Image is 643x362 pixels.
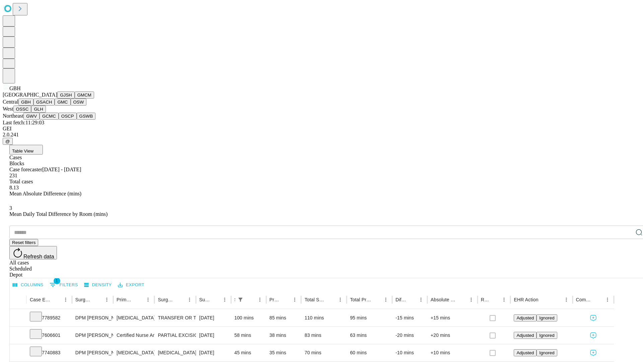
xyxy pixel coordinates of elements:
[539,350,554,355] span: Ignored
[93,295,102,304] button: Sort
[3,132,640,138] div: 2.0.241
[576,297,593,302] div: Comments
[372,295,381,304] button: Sort
[396,297,406,302] div: Difference
[9,145,43,155] button: Table View
[175,295,185,304] button: Sort
[514,332,537,339] button: Adjusted
[431,309,474,326] div: +15 mins
[396,309,424,326] div: -15 mins
[396,327,424,344] div: -20 mins
[134,295,143,304] button: Sort
[77,113,96,120] button: GSWB
[539,295,549,304] button: Sort
[199,297,210,302] div: Surgery Date
[23,254,54,259] span: Refresh data
[407,295,416,304] button: Sort
[55,99,70,106] button: GMC
[185,295,194,304] button: Menu
[255,295,265,304] button: Menu
[3,120,44,125] span: Last fetch: 11:29:03
[5,139,10,144] span: @
[82,280,114,290] button: Density
[537,349,557,356] button: Ignored
[514,314,537,321] button: Adjusted
[13,330,23,342] button: Expand
[158,297,174,302] div: Surgery Name
[234,297,235,302] div: Scheduled In Room Duration
[12,240,35,245] span: Reset filters
[431,297,456,302] div: Absolute Difference
[13,106,31,113] button: OSSC
[158,344,192,361] div: [MEDICAL_DATA] METATARSOPHALANGEAL JOINT
[9,246,57,259] button: Refresh data
[336,295,345,304] button: Menu
[9,205,12,211] span: 3
[9,211,108,217] span: Mean Daily Total Difference by Room (mins)
[290,295,299,304] button: Menu
[539,333,554,338] span: Ignored
[381,295,390,304] button: Menu
[457,295,467,304] button: Sort
[75,327,110,344] div: DPM [PERSON_NAME]
[116,280,146,290] button: Export
[499,295,509,304] button: Menu
[42,167,81,172] span: [DATE] - [DATE]
[270,309,298,326] div: 85 mins
[48,280,80,290] button: Show filters
[514,349,537,356] button: Adjusted
[481,297,490,302] div: Resolved in EHR
[3,126,640,132] div: GEI
[281,295,290,304] button: Sort
[270,297,280,302] div: Predicted In Room Duration
[3,99,18,105] span: Central
[3,138,13,145] button: @
[304,344,343,361] div: 70 mins
[350,309,389,326] div: 95 mins
[416,295,426,304] button: Menu
[23,113,40,120] button: GWV
[304,327,343,344] div: 83 mins
[516,333,534,338] span: Adjusted
[30,309,69,326] div: 7789582
[270,327,298,344] div: 38 mins
[117,297,133,302] div: Primary Service
[234,327,263,344] div: 58 mins
[13,312,23,324] button: Expand
[396,344,424,361] div: -10 mins
[304,309,343,326] div: 110 mins
[30,327,69,344] div: 7606601
[59,113,77,120] button: OSCP
[75,297,92,302] div: Surgeon Name
[514,297,538,302] div: EHR Action
[117,327,151,344] div: Certified Nurse Anesthetist
[304,297,326,302] div: Total Scheduled Duration
[143,295,153,304] button: Menu
[33,99,55,106] button: GSACH
[350,327,389,344] div: 63 mins
[3,92,57,98] span: [GEOGRAPHIC_DATA]
[516,350,534,355] span: Adjusted
[102,295,112,304] button: Menu
[9,239,38,246] button: Reset filters
[537,332,557,339] button: Ignored
[31,106,46,113] button: GLH
[199,344,228,361] div: [DATE]
[234,344,263,361] div: 45 mins
[236,295,245,304] button: Show filters
[9,173,17,178] span: 231
[13,347,23,359] button: Expand
[562,295,571,304] button: Menu
[61,295,70,304] button: Menu
[117,309,151,326] div: [MEDICAL_DATA]
[199,327,228,344] div: [DATE]
[12,148,33,154] span: Table View
[270,344,298,361] div: 35 mins
[236,295,245,304] div: 1 active filter
[539,315,554,320] span: Ignored
[75,92,94,99] button: GMCM
[57,92,75,99] button: GJSH
[158,309,192,326] div: TRANSFER OR TRANSPLANT SINGLE TENDON LEG DEEP
[593,295,603,304] button: Sort
[350,344,389,361] div: 60 mins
